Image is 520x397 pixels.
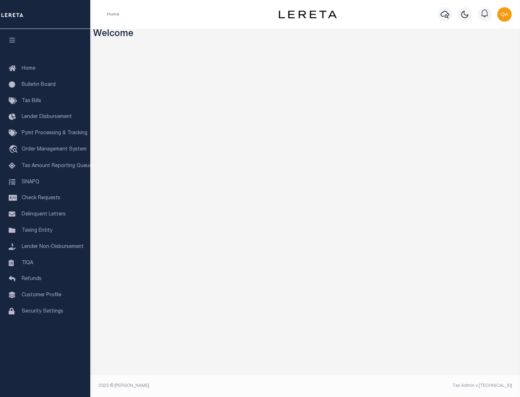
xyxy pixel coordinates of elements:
span: Tax Bills [22,99,41,104]
span: Home [22,66,35,71]
span: Taxing Entity [22,228,52,233]
span: Bulletin Board [22,82,56,87]
span: Pymt Processing & Tracking [22,131,87,136]
span: Customer Profile [22,293,61,298]
span: Tax Amount Reporting Queue [22,163,92,169]
span: Delinquent Letters [22,212,66,217]
img: svg+xml;base64,PHN2ZyB4bWxucz0iaHR0cDovL3d3dy53My5vcmcvMjAwMC9zdmciIHBvaW50ZXItZXZlbnRzPSJub25lIi... [497,7,512,22]
span: Security Settings [22,309,63,314]
h3: Welcome [93,29,517,40]
span: Lender Non-Disbursement [22,244,84,249]
span: TIQA [22,260,33,265]
span: Check Requests [22,196,60,201]
img: logo-dark.svg [279,10,337,18]
div: Tax Admin v.[TECHNICAL_ID] [311,383,512,389]
span: Order Management System [22,147,87,152]
span: Lender Disbursement [22,114,72,119]
i: travel_explore [9,145,20,154]
div: 2025 © [PERSON_NAME]. [93,383,305,389]
span: SNAPQ [22,179,39,184]
li: Home [107,11,119,18]
span: Refunds [22,276,42,282]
